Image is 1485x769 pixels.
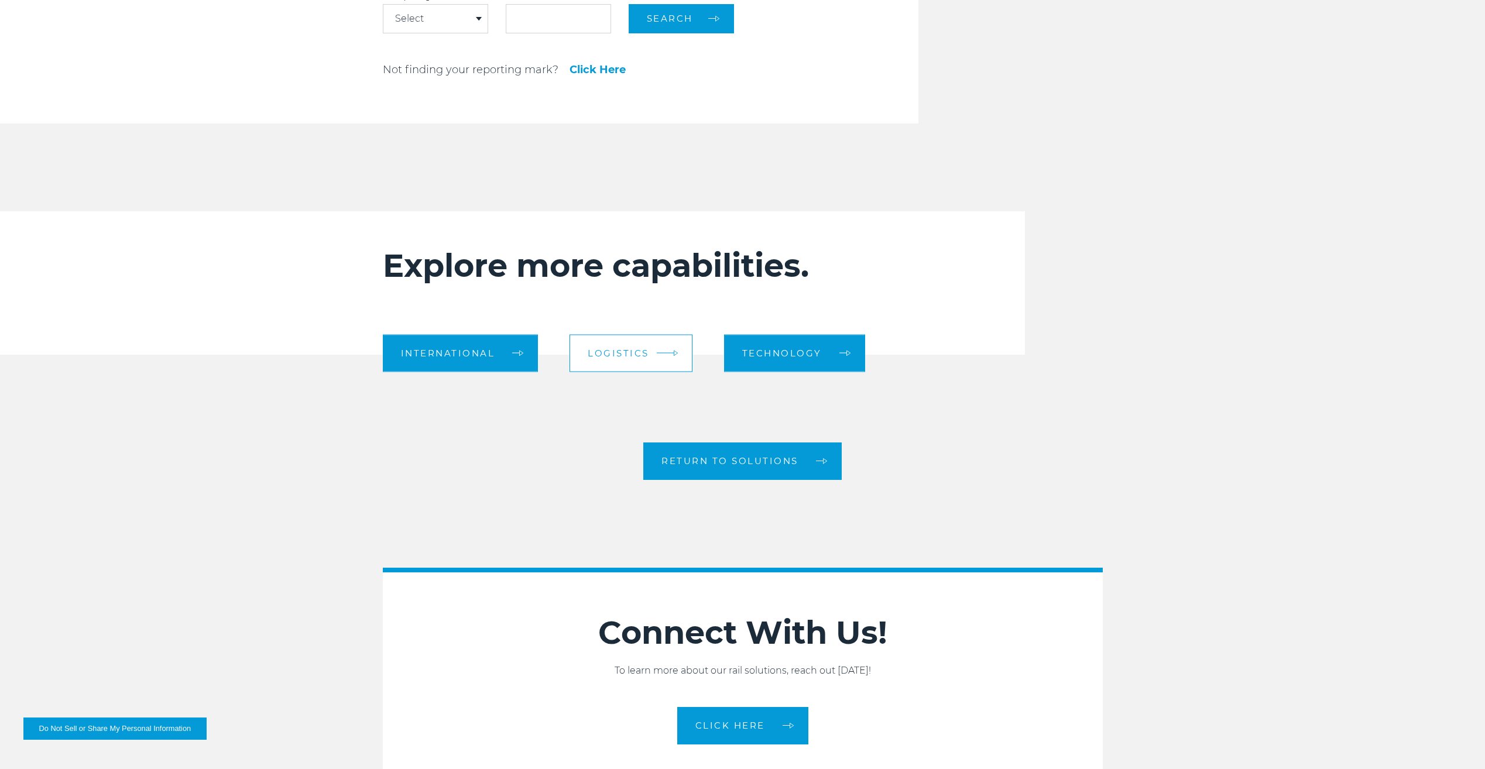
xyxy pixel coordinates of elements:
[742,349,822,358] span: Technology
[395,14,424,23] a: Select
[643,442,842,480] a: Return to Solutions arrow arrow
[570,64,626,75] a: Click Here
[383,246,1051,285] h2: Explore more capabilities.
[673,350,678,356] img: arrow
[23,717,207,740] button: Do Not Sell or Share My Personal Information
[401,349,495,358] span: International
[383,334,539,372] a: International arrow arrow
[383,63,558,77] p: Not finding your reporting mark?
[647,13,693,24] span: Search
[570,334,692,372] a: Logistics arrow arrow
[383,664,1103,678] p: To learn more about our rail solutions, reach out [DATE]!
[588,349,649,358] span: Logistics
[677,707,808,744] a: CLICK HERE arrow arrow
[724,334,865,372] a: Technology arrow arrow
[383,613,1103,652] h2: Connect With Us!
[695,721,765,730] span: CLICK HERE
[629,4,734,33] button: Search arrow arrow
[661,456,798,465] span: Return to Solutions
